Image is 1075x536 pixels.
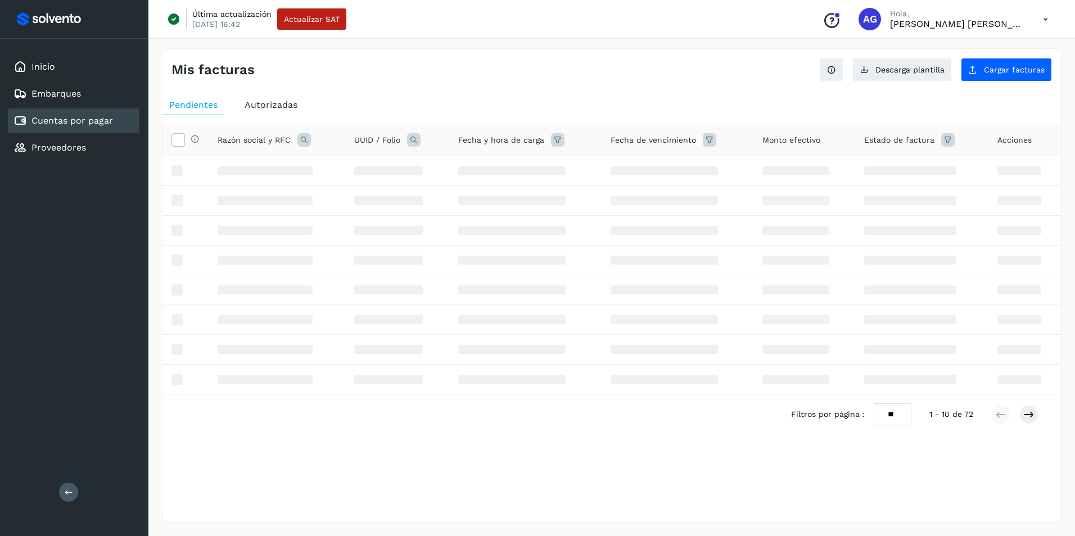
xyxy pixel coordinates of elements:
[171,62,255,78] h4: Mis facturas
[997,134,1032,146] span: Acciones
[8,54,139,79] div: Inicio
[611,134,696,146] span: Fecha de vencimiento
[762,134,820,146] span: Monto efectivo
[354,134,400,146] span: UUID / Folio
[192,9,272,19] p: Última actualización
[284,15,340,23] span: Actualizar SAT
[8,108,139,133] div: Cuentas por pagar
[984,66,1045,74] span: Cargar facturas
[169,99,218,110] span: Pendientes
[192,19,240,29] p: [DATE] 16:42
[791,408,865,420] span: Filtros por página :
[890,19,1025,29] p: Abigail Gonzalez Leon
[245,99,297,110] span: Autorizadas
[458,134,544,146] span: Fecha y hora de carga
[864,134,934,146] span: Estado de factura
[8,135,139,160] div: Proveedores
[875,66,945,74] span: Descarga plantilla
[31,88,81,99] a: Embarques
[31,115,113,126] a: Cuentas por pagar
[31,61,55,72] a: Inicio
[961,58,1052,81] button: Cargar facturas
[277,8,346,30] button: Actualizar SAT
[8,81,139,106] div: Embarques
[890,9,1025,19] p: Hola,
[31,142,86,153] a: Proveedores
[852,58,952,81] button: Descarga plantilla
[929,408,973,420] span: 1 - 10 de 72
[218,134,291,146] span: Razón social y RFC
